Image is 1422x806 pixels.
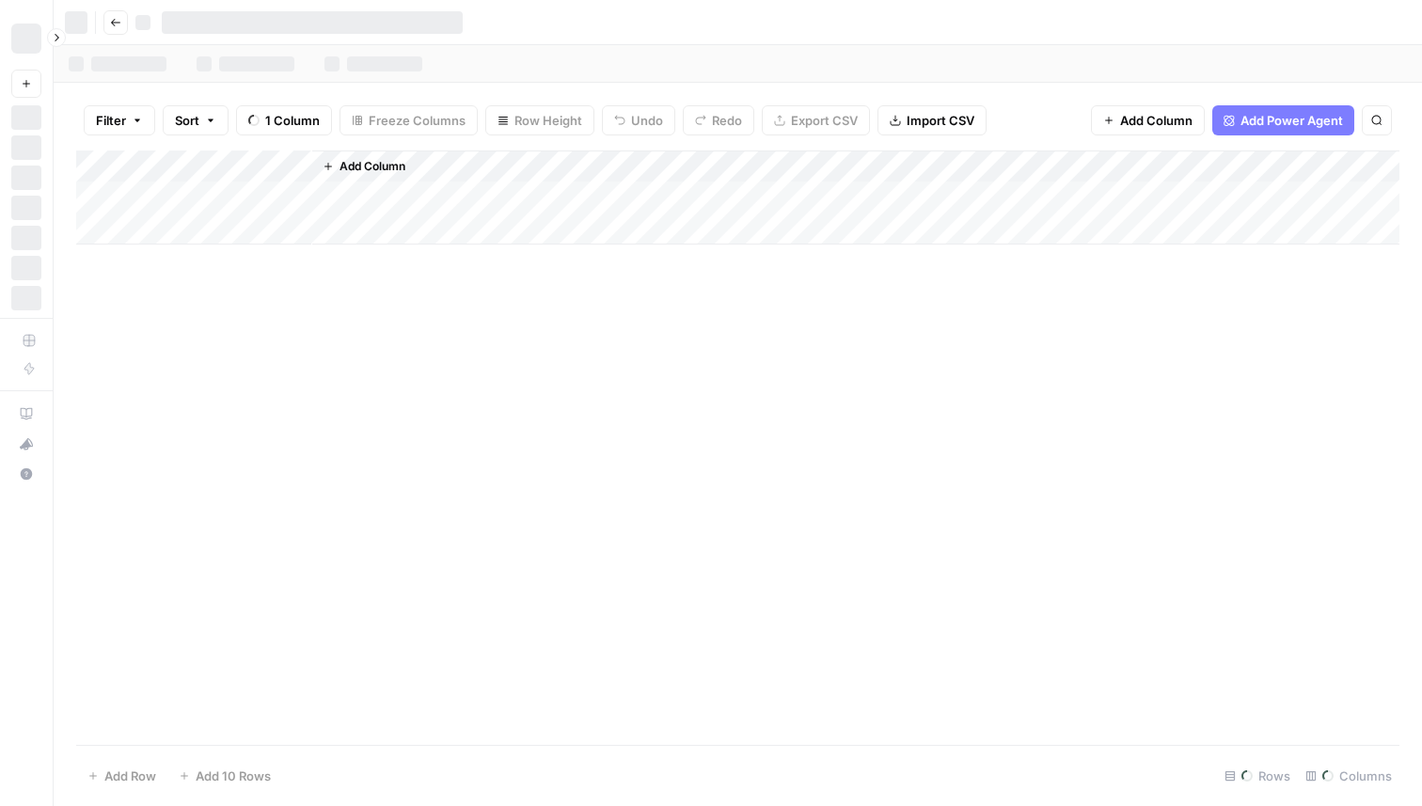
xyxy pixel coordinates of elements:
[163,105,229,135] button: Sort
[602,105,675,135] button: Undo
[877,105,987,135] button: Import CSV
[369,111,466,130] span: Freeze Columns
[96,111,126,130] span: Filter
[11,459,41,489] button: Help + Support
[1298,761,1399,791] div: Columns
[907,111,974,130] span: Import CSV
[514,111,582,130] span: Row Height
[167,761,282,791] button: Add 10 Rows
[762,105,870,135] button: Export CSV
[791,111,858,130] span: Export CSV
[1217,761,1298,791] div: Rows
[340,158,405,175] span: Add Column
[12,430,40,458] div: What's new?
[315,154,413,179] button: Add Column
[340,105,478,135] button: Freeze Columns
[1212,105,1354,135] button: Add Power Agent
[683,105,754,135] button: Redo
[712,111,742,130] span: Redo
[104,766,156,785] span: Add Row
[485,105,594,135] button: Row Height
[11,399,41,429] a: AirOps Academy
[631,111,663,130] span: Undo
[1240,111,1343,130] span: Add Power Agent
[11,429,41,459] button: What's new?
[196,766,271,785] span: Add 10 Rows
[1091,105,1205,135] button: Add Column
[175,111,199,130] span: Sort
[236,105,332,135] button: 1 Column
[265,111,320,130] span: 1 Column
[76,761,167,791] button: Add Row
[1120,111,1193,130] span: Add Column
[84,105,155,135] button: Filter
